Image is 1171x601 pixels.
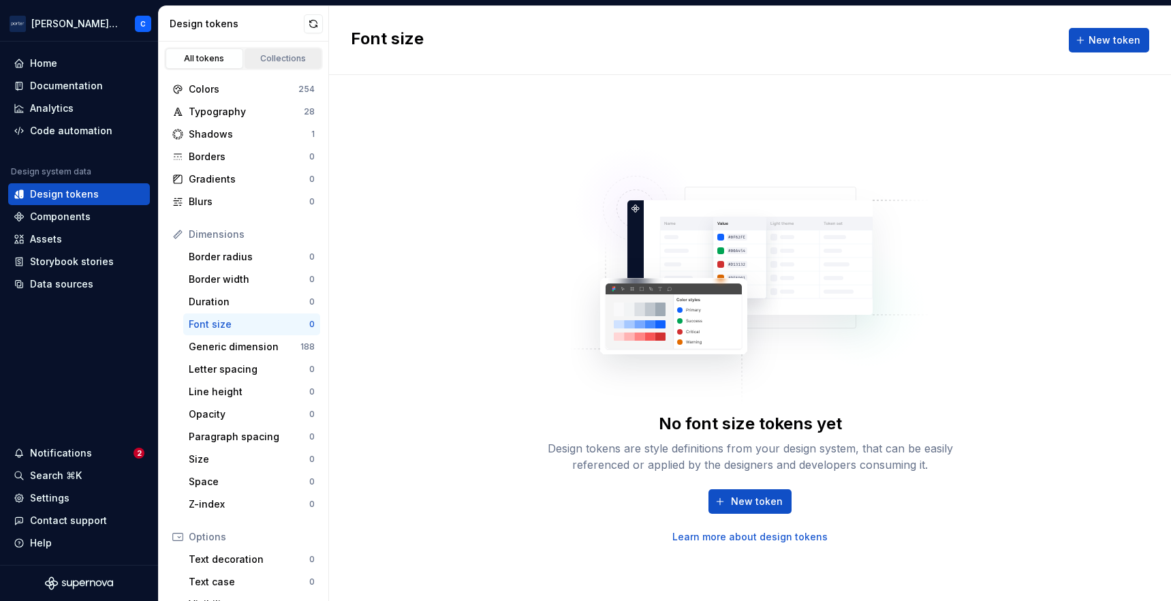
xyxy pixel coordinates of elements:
div: Assets [30,232,62,246]
div: Components [30,210,91,224]
div: 188 [300,341,315,352]
div: Documentation [30,79,103,93]
button: New token [708,489,792,514]
a: Code automation [8,120,150,142]
div: Design tokens [170,17,304,31]
button: [PERSON_NAME] AirlinesC [3,9,155,38]
div: 0 [309,499,315,510]
div: Design system data [11,166,91,177]
div: Z-index [189,497,309,511]
button: Contact support [8,510,150,531]
button: Search ⌘K [8,465,150,487]
div: Design tokens are style definitions from your design system, that can be easily referenced or app... [532,440,968,473]
a: Text decoration0 [183,549,320,570]
div: 0 [309,554,315,565]
a: Borders0 [167,146,320,168]
div: 0 [309,151,315,162]
div: Typography [189,105,304,119]
a: Colors254 [167,78,320,100]
div: 0 [309,319,315,330]
a: Z-index0 [183,493,320,515]
div: [PERSON_NAME] Airlines [31,17,119,31]
div: Duration [189,295,309,309]
a: Assets [8,228,150,250]
svg: Supernova Logo [45,576,113,590]
div: 0 [309,251,315,262]
div: All tokens [170,53,238,64]
div: Border width [189,273,309,286]
div: Generic dimension [189,340,300,354]
a: Gradients0 [167,168,320,190]
a: Border radius0 [183,246,320,268]
div: Text case [189,575,309,589]
div: 0 [309,364,315,375]
div: Paragraph spacing [189,430,309,444]
div: Size [189,452,309,466]
a: Letter spacing0 [183,358,320,380]
div: Space [189,475,309,489]
div: Help [30,536,52,550]
div: Letter spacing [189,363,309,376]
div: Settings [30,491,69,505]
a: Shadows1 [167,123,320,145]
div: Home [30,57,57,70]
span: New token [731,495,783,508]
a: Components [8,206,150,228]
a: Text case0 [183,571,320,593]
a: Opacity0 [183,403,320,425]
div: Collections [249,53,317,64]
div: Analytics [30,102,74,115]
div: 254 [298,84,315,95]
div: 0 [309,454,315,465]
div: 0 [309,296,315,307]
div: 1 [311,129,315,140]
a: Paragraph spacing0 [183,426,320,448]
a: Space0 [183,471,320,493]
div: Search ⌘K [30,469,82,482]
div: Design tokens [30,187,99,201]
div: No font size tokens yet [659,413,842,435]
span: 2 [134,448,144,459]
div: C [140,18,146,29]
div: Data sources [30,277,93,291]
a: Storybook stories [8,251,150,273]
button: Help [8,532,150,554]
a: Size0 [183,448,320,470]
div: Notifications [30,446,92,460]
div: Colors [189,82,298,96]
a: Border width0 [183,268,320,290]
div: 0 [309,476,315,487]
span: New token [1089,33,1140,47]
div: 28 [304,106,315,117]
div: Contact support [30,514,107,527]
button: Notifications2 [8,442,150,464]
div: Font size [189,318,309,331]
div: Code automation [30,124,112,138]
div: 0 [309,274,315,285]
div: Storybook stories [30,255,114,268]
div: Text decoration [189,553,309,566]
a: Typography28 [167,101,320,123]
div: Gradients [189,172,309,186]
a: Generic dimension188 [183,336,320,358]
div: Line height [189,385,309,399]
div: 0 [309,409,315,420]
a: Home [8,52,150,74]
h2: Font size [351,28,424,52]
a: Learn more about design tokens [672,530,828,544]
div: 0 [309,196,315,207]
a: Blurs0 [167,191,320,213]
div: Blurs [189,195,309,209]
a: Analytics [8,97,150,119]
div: Border radius [189,250,309,264]
div: 0 [309,431,315,442]
div: 0 [309,576,315,587]
a: Line height0 [183,381,320,403]
div: Borders [189,150,309,164]
a: Settings [8,487,150,509]
a: Duration0 [183,291,320,313]
a: Documentation [8,75,150,97]
a: Font size0 [183,313,320,335]
div: Opacity [189,407,309,421]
